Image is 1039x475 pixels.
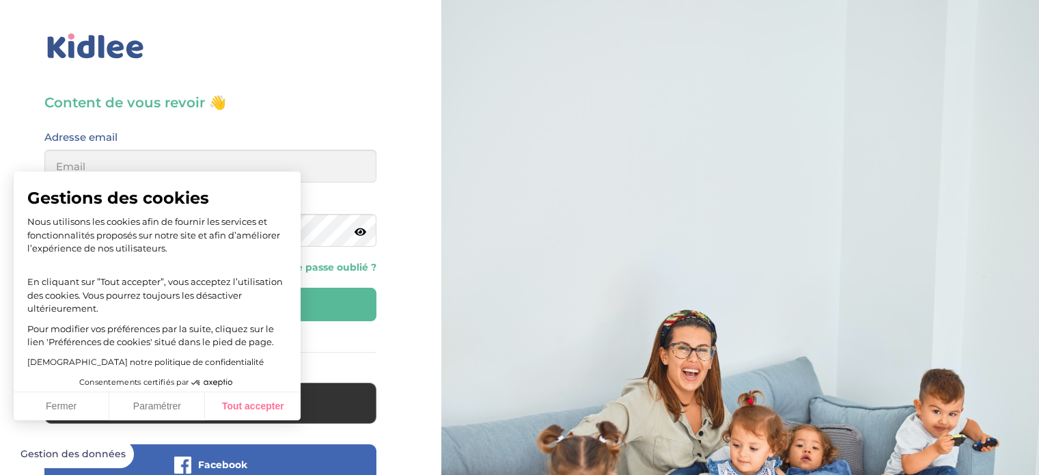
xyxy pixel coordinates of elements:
[27,357,264,367] a: [DEMOGRAPHIC_DATA] notre politique de confidentialité
[79,379,189,386] span: Consentements certifiés par
[44,93,376,112] h3: Content de vous revoir 👋
[27,323,287,349] p: Pour modifier vos préférences par la suite, cliquez sur le lien 'Préférences de cookies' situé da...
[72,374,242,392] button: Consentements certifiés par
[20,448,126,461] span: Gestion des données
[44,150,376,182] input: Email
[12,440,134,469] button: Fermer le widget sans consentement
[109,392,205,421] button: Paramétrer
[198,458,247,472] span: Facebook
[27,262,287,316] p: En cliquant sur ”Tout accepter”, vous acceptez l’utilisation des cookies. Vous pourrez toujours l...
[191,362,232,403] svg: Axeptio
[205,392,301,421] button: Tout accepter
[27,188,287,208] span: Gestions des cookies
[174,457,191,474] img: facebook.png
[44,31,147,62] img: logo_kidlee_bleu
[14,392,109,421] button: Fermer
[27,215,287,256] p: Nous utilisons les cookies afin de fournir les services et fonctionnalités proposés sur notre sit...
[44,128,117,146] label: Adresse email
